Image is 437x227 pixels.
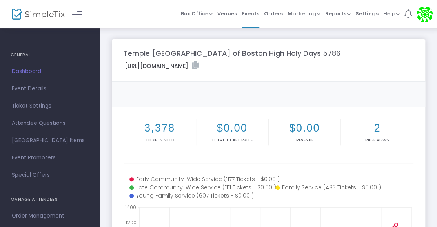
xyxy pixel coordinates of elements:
h2: 3,378 [125,122,194,135]
h2: $0.00 [270,122,339,135]
p: Total Ticket Price [198,137,267,143]
p: Revenue [270,137,339,143]
span: Help [383,10,400,17]
h4: GENERAL [11,47,89,63]
text: 1400 [125,204,136,211]
span: Event Promoters [12,153,88,163]
span: Box Office [181,10,213,17]
span: Attendee Questions [12,118,88,128]
p: Tickets sold [125,137,194,143]
m-panel-title: Temple [GEOGRAPHIC_DATA] of Boston High Holy Days 5786 [124,48,340,59]
span: Events [242,4,259,24]
span: Reports [325,10,351,17]
span: Venues [217,4,237,24]
span: Special Offers [12,170,88,180]
text: 1200 [126,219,137,225]
h4: MANAGE ATTENDEES [11,192,89,207]
p: Page Views [342,137,412,143]
h2: $0.00 [198,122,267,135]
span: Settings [355,4,379,24]
span: Ticket Settings [12,101,88,111]
span: Dashboard [12,66,88,77]
span: Orders [264,4,283,24]
label: [URL][DOMAIN_NAME] [125,61,199,70]
span: Order Management [12,211,88,221]
span: Marketing [288,10,320,17]
span: [GEOGRAPHIC_DATA] Items [12,135,88,146]
span: Event Details [12,84,88,94]
h2: 2 [342,122,412,135]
